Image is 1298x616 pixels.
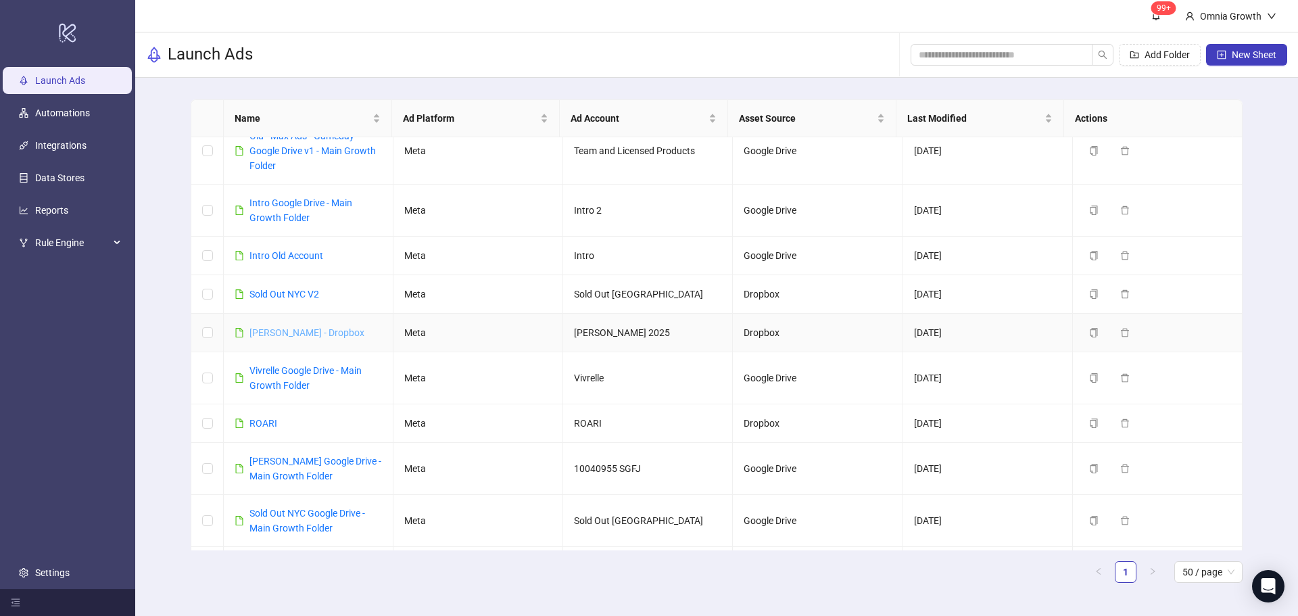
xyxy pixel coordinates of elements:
[1120,251,1130,260] span: delete
[903,404,1073,443] td: [DATE]
[563,237,733,275] td: Intro
[249,289,319,300] a: Sold Out NYC V2
[1151,1,1176,15] sup: 111
[1174,561,1243,583] div: Page Size
[249,197,352,223] a: Intro Google Drive - Main Growth Folder
[1145,49,1190,60] span: Add Folder
[563,118,733,185] td: Team and Licensed Products
[235,419,244,428] span: file
[1120,419,1130,428] span: delete
[733,185,903,237] td: Google Drive
[1098,50,1107,60] span: search
[393,495,563,547] td: Meta
[903,495,1073,547] td: [DATE]
[563,352,733,404] td: Vivrelle
[393,185,563,237] td: Meta
[1120,289,1130,299] span: delete
[571,111,706,126] span: Ad Account
[1089,464,1099,473] span: copy
[1064,100,1232,137] th: Actions
[168,44,253,66] h3: Launch Ads
[1115,562,1136,582] a: 1
[733,443,903,495] td: Google Drive
[224,100,392,137] th: Name
[393,275,563,314] td: Meta
[1120,464,1130,473] span: delete
[1089,328,1099,337] span: copy
[235,373,244,383] span: file
[1142,561,1163,583] button: right
[1149,567,1157,575] span: right
[249,250,323,261] a: Intro Old Account
[235,251,244,260] span: file
[733,547,903,586] td: Dropbox
[249,131,376,171] a: Old - Max Ads - Gameday Google Drive v1 - Main Growth Folder
[392,100,560,137] th: Ad Platform
[235,516,244,525] span: file
[733,275,903,314] td: Dropbox
[235,111,370,126] span: Name
[1089,289,1099,299] span: copy
[1185,11,1195,21] span: user
[1119,44,1201,66] button: Add Folder
[249,456,381,481] a: [PERSON_NAME] Google Drive - Main Growth Folder
[903,314,1073,352] td: [DATE]
[1142,561,1163,583] li: Next Page
[11,598,20,607] span: menu-fold
[1115,561,1136,583] li: 1
[235,146,244,156] span: file
[1182,562,1234,582] span: 50 / page
[249,508,365,534] a: Sold Out NYC Google Drive - Main Growth Folder
[1120,373,1130,383] span: delete
[903,547,1073,586] td: [DATE]
[249,327,364,338] a: [PERSON_NAME] - Dropbox
[1151,11,1161,20] span: bell
[1089,373,1099,383] span: copy
[733,118,903,185] td: Google Drive
[907,111,1042,126] span: Last Modified
[35,140,87,151] a: Integrations
[235,206,244,215] span: file
[35,108,90,118] a: Automations
[903,275,1073,314] td: [DATE]
[1120,516,1130,525] span: delete
[1089,419,1099,428] span: copy
[1206,44,1287,66] button: New Sheet
[146,47,162,63] span: rocket
[1130,50,1139,60] span: folder-add
[249,418,277,429] a: ROARI
[35,172,85,183] a: Data Stores
[739,111,874,126] span: Asset Source
[403,111,538,126] span: Ad Platform
[563,443,733,495] td: 10040955 SGFJ
[393,237,563,275] td: Meta
[903,237,1073,275] td: [DATE]
[393,352,563,404] td: Meta
[393,314,563,352] td: Meta
[903,352,1073,404] td: [DATE]
[563,275,733,314] td: Sold Out [GEOGRAPHIC_DATA]
[728,100,896,137] th: Asset Source
[35,229,110,256] span: Rule Engine
[563,404,733,443] td: ROARI
[563,495,733,547] td: Sold Out [GEOGRAPHIC_DATA]
[393,404,563,443] td: Meta
[35,567,70,578] a: Settings
[19,238,28,247] span: fork
[35,75,85,86] a: Launch Ads
[1088,561,1109,583] li: Previous Page
[733,314,903,352] td: Dropbox
[563,185,733,237] td: Intro 2
[393,547,563,586] td: Meta
[733,237,903,275] td: Google Drive
[235,328,244,337] span: file
[733,404,903,443] td: Dropbox
[1095,567,1103,575] span: left
[235,289,244,299] span: file
[1267,11,1276,21] span: down
[1120,146,1130,156] span: delete
[903,185,1073,237] td: [DATE]
[1089,251,1099,260] span: copy
[1232,49,1276,60] span: New Sheet
[1217,50,1226,60] span: plus-square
